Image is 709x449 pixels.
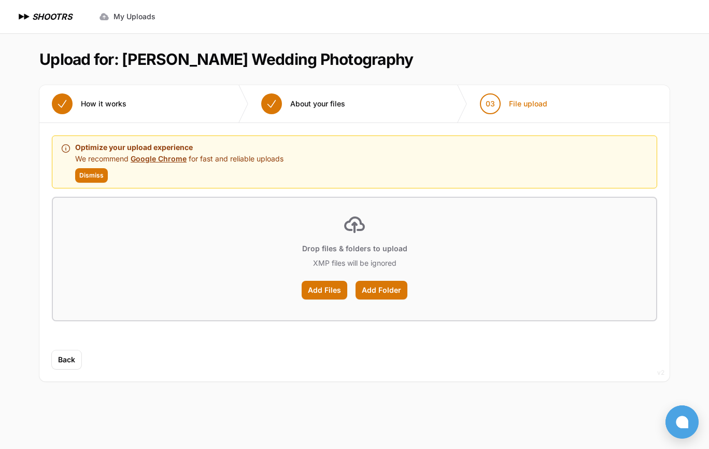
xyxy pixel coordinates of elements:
[665,405,699,439] button: Open chat window
[39,85,139,123] button: How it works
[52,350,81,369] button: Back
[81,99,126,109] span: How it works
[79,171,104,180] span: Dismiss
[313,258,396,268] p: XMP files will be ignored
[75,168,108,183] button: Dismiss
[58,355,75,365] span: Back
[32,10,72,23] h1: SHOOTRS
[17,10,72,23] a: SHOOTRS SHOOTRS
[131,154,187,163] a: Google Chrome
[302,281,347,300] label: Add Files
[114,11,155,22] span: My Uploads
[486,99,495,109] span: 03
[302,243,407,254] p: Drop files & folders to upload
[93,7,162,26] a: My Uploads
[467,85,560,123] button: 03 File upload
[356,281,407,300] label: Add Folder
[17,10,32,23] img: SHOOTRS
[509,99,547,109] span: File upload
[249,85,358,123] button: About your files
[75,154,283,164] p: We recommend for fast and reliable uploads
[39,50,413,69] h1: Upload for: [PERSON_NAME] Wedding Photography
[75,141,283,154] p: Optimize your upload experience
[290,99,345,109] span: About your files
[657,366,664,379] div: v2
